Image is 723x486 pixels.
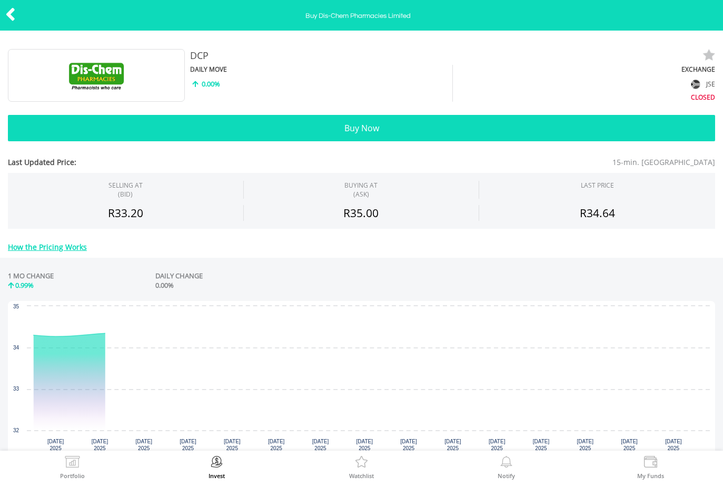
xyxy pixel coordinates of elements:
[60,456,85,479] a: Portfolio
[637,456,664,479] a: My Funds
[135,439,152,451] text: [DATE] 2025
[581,181,614,190] div: LAST PRICE
[209,456,225,479] a: Invest
[349,473,374,479] label: Watchlist
[13,345,19,351] text: 34
[8,115,715,141] button: Buy Now
[400,439,417,451] text: [DATE] 2025
[64,456,81,471] img: View Portfolio
[665,439,682,451] text: [DATE] 2025
[498,456,514,471] img: View Notifications
[108,206,143,220] span: R33.20
[356,439,373,451] text: [DATE] 2025
[498,473,515,479] label: Notify
[349,456,374,479] a: Watchlist
[444,439,461,451] text: [DATE] 2025
[343,206,379,220] span: R35.00
[580,206,615,220] span: R34.64
[15,280,34,290] span: 0.99%
[8,242,87,252] a: How the Pricing Works
[702,49,715,62] img: watchlist
[312,439,329,451] text: [DATE] 2025
[353,456,370,471] img: Watchlist
[268,439,285,451] text: [DATE] 2025
[209,456,225,471] img: Invest Now
[202,79,220,89] span: 0.00%
[344,181,378,199] span: BUYING AT
[13,304,19,309] text: 35
[637,473,664,479] label: My Funds
[155,280,174,290] span: 0.00%
[577,439,594,451] text: [DATE] 2025
[8,157,303,168] span: Last Updated Price:
[303,157,715,168] span: 15-min. [GEOGRAPHIC_DATA]
[489,439,506,451] text: [DATE] 2025
[691,80,700,89] img: flag
[533,439,550,451] text: [DATE] 2025
[8,271,54,281] div: 1 MO CHANGE
[47,439,64,451] text: [DATE] 2025
[453,65,715,74] div: EXCHANGE
[155,271,332,281] div: DAILY CHANGE
[180,439,196,451] text: [DATE] 2025
[190,65,453,74] div: DAILY MOVE
[108,190,143,199] span: (BID)
[209,473,225,479] label: Invest
[621,439,638,451] text: [DATE] 2025
[60,473,85,479] label: Portfolio
[344,190,378,199] span: (ASK)
[642,456,659,471] img: View Funds
[224,439,241,451] text: [DATE] 2025
[8,301,715,459] svg: Interactive chart
[8,301,715,459] div: Chart. Highcharts interactive chart.
[190,49,584,63] div: DCP
[706,80,715,89] span: JSE
[57,49,136,102] img: EQU.ZA.DCP.png
[13,427,19,433] text: 32
[453,91,715,102] div: CLOSED
[108,181,143,199] div: SELLING AT
[13,386,19,392] text: 33
[498,456,515,479] a: Notify
[92,439,108,451] text: [DATE] 2025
